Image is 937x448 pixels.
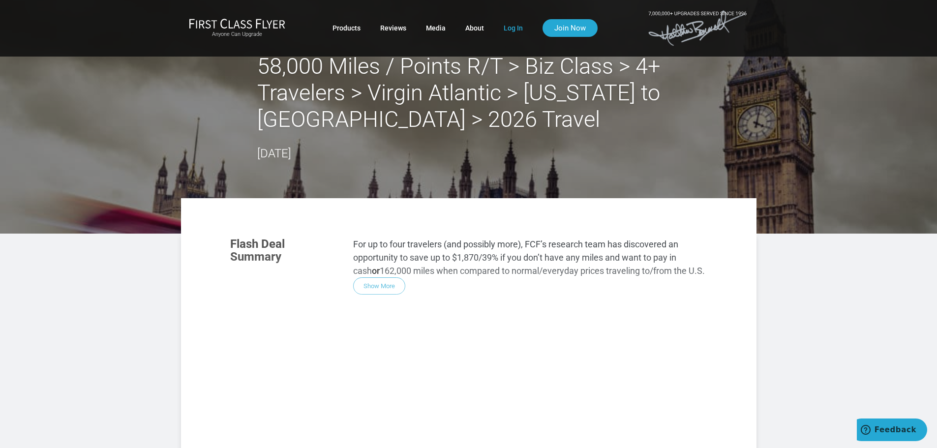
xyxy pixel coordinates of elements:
p: For up to four travelers (and possibly more), FCF’s research team has discovered an opportunity t... [353,238,707,277]
iframe: Opens a widget where you can find more information [857,418,927,443]
a: Log In [504,19,523,37]
small: Anyone Can Upgrade [189,31,285,38]
time: [DATE] [257,147,291,160]
h3: Flash Deal Summary [230,238,338,264]
a: First Class FlyerAnyone Can Upgrade [189,18,285,38]
a: Products [332,19,361,37]
a: Join Now [543,19,598,37]
h2: 58,000 Miles / Points R/T > Biz Class > 4+ Travelers > Virgin Atlantic > [US_STATE] to [GEOGRAPHI... [257,53,680,133]
a: Media [426,19,446,37]
a: About [465,19,484,37]
a: Reviews [380,19,406,37]
img: First Class Flyer [189,18,285,29]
